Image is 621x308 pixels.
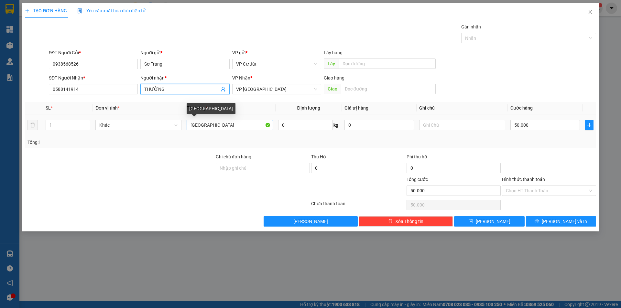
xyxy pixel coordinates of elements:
[221,87,226,92] span: user-add
[535,219,539,224] span: printer
[469,219,473,224] span: save
[324,84,341,94] span: Giao
[542,218,587,225] span: [PERSON_NAME] và In
[297,105,320,111] span: Định lượng
[77,8,146,13] span: Yêu cầu xuất hóa đơn điện tử
[339,58,436,69] input: Dọc đường
[236,59,317,69] span: VP Cư Jút
[187,120,273,130] input: VD: Bàn, Ghế
[476,218,510,225] span: [PERSON_NAME]
[395,218,423,225] span: Xóa Thông tin
[49,49,138,56] div: SĐT Người Gửi
[324,58,339,69] span: Lấy
[5,42,114,50] div: Tên hàng: Hồ sơ ( : 1 )
[588,9,593,15] span: close
[62,29,114,38] div: 0332123300
[341,84,436,94] input: Dọc đường
[581,3,599,21] button: Close
[216,163,310,173] input: Ghi chú đơn hàng
[62,6,77,13] span: Nhận:
[454,216,524,227] button: save[PERSON_NAME]
[63,42,71,51] span: SL
[324,50,343,55] span: Lấy hàng
[502,177,545,182] label: Hình thức thanh toán
[236,84,317,94] span: VP Sài Gòn
[388,219,393,224] span: delete
[49,74,138,81] div: SĐT Người Nhận
[27,139,240,146] div: Tổng: 1
[5,29,57,38] div: 0962732774
[62,5,114,13] div: VP Cư Jút
[359,216,453,227] button: deleteXóa Thông tin
[140,74,229,81] div: Người nhận
[585,122,593,128] span: plus
[310,200,406,211] div: Chưa thanh toán
[25,8,29,13] span: plus
[419,120,505,130] input: Ghi Chú
[99,120,178,130] span: Khác
[417,102,508,114] th: Ghi chú
[5,5,57,13] div: VP Cư Jút
[526,216,596,227] button: printer[PERSON_NAME] và In
[311,154,326,159] span: Thu Hộ
[232,75,250,80] span: VP Nhận
[585,120,594,130] button: plus
[216,154,251,159] label: Ghi chú đơn hàng
[344,105,368,111] span: Giá trị hàng
[232,49,321,56] div: VP gửi
[187,103,235,114] div: [GEOGRAPHIC_DATA]
[407,177,428,182] span: Tổng cước
[293,218,328,225] span: [PERSON_NAME]
[461,24,481,29] label: Gán nhãn
[62,13,114,29] div: [PERSON_NAME] hàng SHB
[5,13,57,29] div: Lan - [PERSON_NAME]
[510,105,533,111] span: Cước hàng
[324,75,344,80] span: Giao hàng
[27,120,38,130] button: delete
[407,153,501,163] div: Phí thu hộ
[95,105,120,111] span: Đơn vị tính
[25,8,67,13] span: TẠO ĐƠN HÀNG
[264,216,358,227] button: [PERSON_NAME]
[333,120,339,130] span: kg
[77,8,82,14] img: icon
[344,120,414,130] input: 0
[46,105,51,111] span: SL
[5,6,16,13] span: Gửi:
[140,49,229,56] div: Người gửi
